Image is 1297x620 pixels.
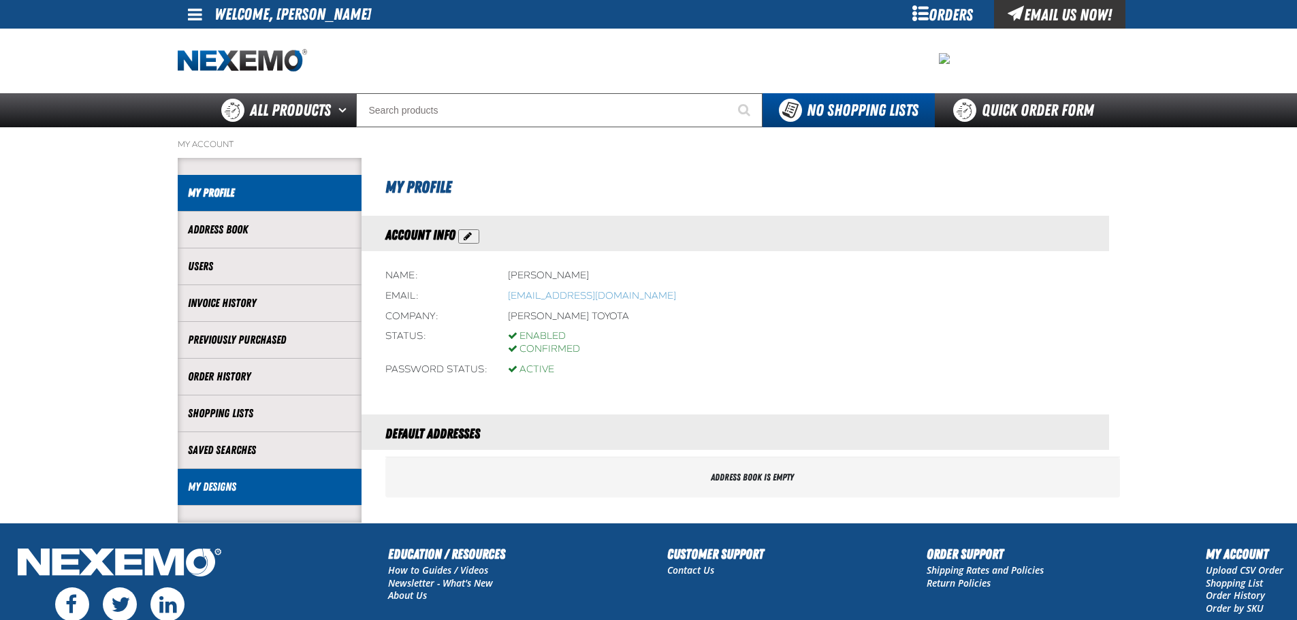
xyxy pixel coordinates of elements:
a: My Account [178,139,234,150]
a: Users [188,259,351,274]
a: Previously Purchased [188,332,351,348]
div: [PERSON_NAME] [508,270,589,282]
a: Shipping Rates and Policies [927,564,1044,576]
span: My Profile [385,178,451,197]
a: Contact Us [667,564,714,576]
img: 2478c7e4e0811ca5ea97a8c95d68d55a.jpeg [939,53,950,64]
h2: Education / Resources [388,544,505,564]
a: Newsletter - What's New [388,576,493,589]
div: Email [385,290,487,303]
button: Start Searching [728,93,763,127]
nav: Breadcrumbs [178,139,1120,150]
a: Address Book [188,222,351,238]
a: Return Policies [927,576,991,589]
h2: My Account [1206,544,1283,564]
span: Default Addresses [385,425,480,442]
div: Active [508,363,554,376]
bdo: [EMAIL_ADDRESS][DOMAIN_NAME] [508,290,676,301]
h2: Order Support [927,544,1044,564]
input: Search [356,93,763,127]
h2: Customer Support [667,544,764,564]
a: Shopping List [1206,576,1263,589]
a: Order History [1206,589,1265,602]
button: Action Edit Account Information [458,229,479,244]
div: Address book is empty [385,457,1120,497]
a: Home [178,49,307,73]
a: Upload CSV Order [1206,564,1283,576]
span: All Products [250,98,331,123]
div: Name [385,270,487,282]
div: Company [385,310,487,323]
div: Enabled [508,330,580,343]
span: Account Info [385,227,455,243]
img: Nexemo logo [178,49,307,73]
a: Opens a default email client to write an email to vtoreceptionist@vtaig.com [508,290,676,301]
a: My Profile [188,185,351,201]
div: [PERSON_NAME] Toyota [508,310,629,323]
a: Invoice History [188,295,351,311]
a: Shopping Lists [188,406,351,421]
img: Nexemo Logo [14,544,225,584]
a: How to Guides / Videos [388,564,488,576]
button: You do not have available Shopping Lists. Open to Create a New List [763,93,935,127]
a: Saved Searches [188,442,351,458]
div: Password status [385,363,487,376]
a: Order History [188,369,351,385]
span: No Shopping Lists [807,101,918,120]
a: About Us [388,589,427,602]
a: My Designs [188,479,351,495]
button: Open All Products pages [334,93,356,127]
a: Quick Order Form [935,93,1119,127]
div: Status [385,330,487,356]
a: Order by SKU [1206,602,1264,615]
div: Confirmed [508,343,580,356]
